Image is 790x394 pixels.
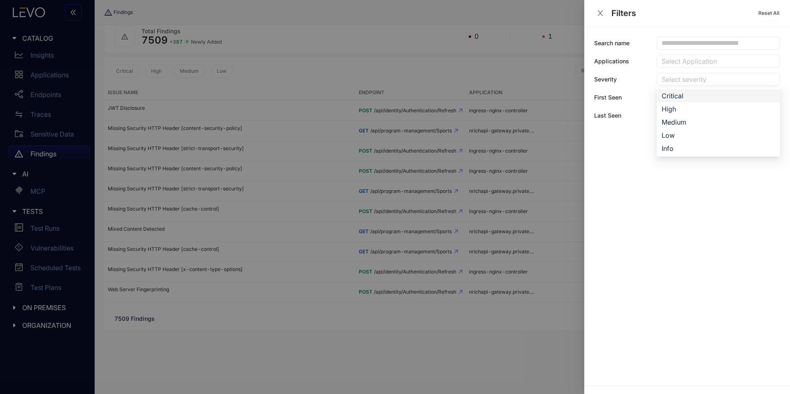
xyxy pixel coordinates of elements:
[594,76,617,83] label: Severity
[594,9,606,18] button: Close
[662,109,767,122] div: Last 6 Months
[757,7,780,20] button: Reset All
[662,91,767,104] div: Last Year
[594,94,622,101] label: First Seen
[758,10,779,16] span: Reset All
[597,9,604,17] span: close
[611,9,757,18] div: Filters
[594,112,621,119] label: Last Seen
[594,58,629,65] label: Applications
[594,40,630,46] label: Search name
